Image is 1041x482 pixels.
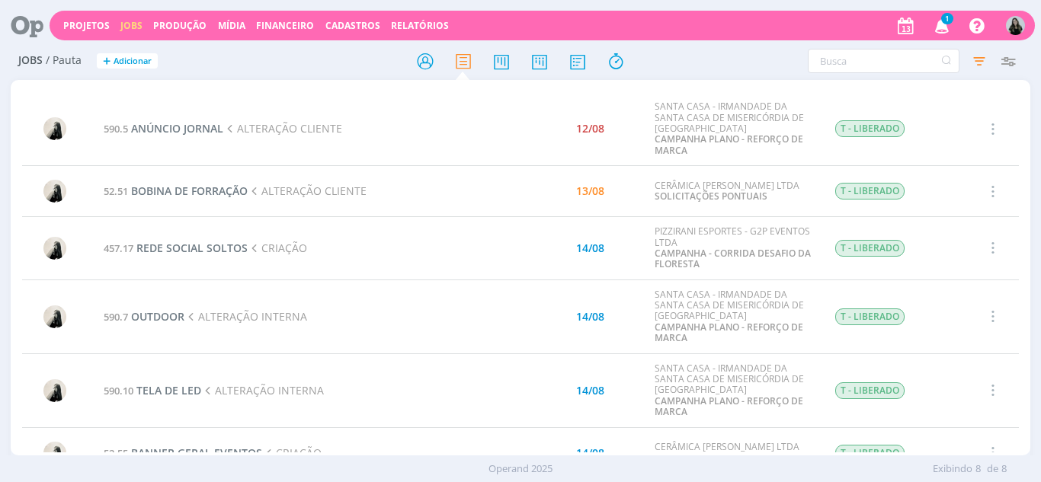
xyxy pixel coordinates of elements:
[655,247,811,270] a: CAMPANHA - CORRIDA DESAFIO DA FLORESTA
[218,19,245,32] a: Mídia
[131,121,223,136] span: ANÚNCIO JORNAL
[104,383,201,397] a: 590.10TELA DE LED
[655,226,812,270] div: PIZZIRANI ESPORTES - G2P EVENTOS LTDA
[391,19,449,32] a: Relatórios
[184,309,307,324] span: ALTERAÇÃO INTERNA
[835,445,905,461] span: T - LIBERADO
[104,184,248,198] a: 52.51BOBINA DE FORRAÇÃO
[59,20,114,32] button: Projetos
[104,445,262,460] a: 52.55BANNER GERAL EVENTOS
[153,19,207,32] a: Produção
[149,20,211,32] button: Produção
[325,19,380,32] span: Cadastros
[835,120,905,137] span: T - LIBERADO
[248,241,307,255] span: CRIAÇÃO
[576,311,604,322] div: 14/08
[131,309,184,324] span: OUTDOOR
[114,56,152,66] span: Adicionar
[655,442,812,464] div: CERÂMICA [PERSON_NAME] LTDA
[835,183,905,200] span: T - LIBERADO
[104,309,184,324] a: 590.7OUTDOOR
[576,123,604,134] div: 12/08
[43,442,66,464] img: R
[213,20,250,32] button: Mídia
[103,53,111,69] span: +
[46,54,82,67] span: / Pauta
[386,20,453,32] button: Relatórios
[104,384,133,397] span: 590.10
[223,121,342,136] span: ALTERAÇÃO CLIENTE
[63,19,110,32] a: Projetos
[576,448,604,458] div: 14/08
[655,180,812,203] div: CERÂMICA [PERSON_NAME] LTDA
[987,461,998,477] span: de
[136,241,248,255] span: REDE SOCIAL SOLTOS
[18,54,43,67] span: Jobs
[941,13,953,24] span: 1
[835,382,905,399] span: T - LIBERADO
[131,445,262,460] span: BANNER GERAL EVENTOS
[43,379,66,402] img: R
[1005,12,1026,39] button: V
[251,20,319,32] button: Financeiro
[116,20,147,32] button: Jobs
[925,12,956,40] button: 1
[1001,461,1007,477] span: 8
[655,101,812,156] div: SANTA CASA - IRMANDADE DA SANTA CASA DE MISERICÓRDIA DE [GEOGRAPHIC_DATA]
[933,461,972,477] span: Exibindo
[43,180,66,203] img: R
[131,184,248,198] span: BOBINA DE FORRAÇÃO
[835,240,905,257] span: T - LIBERADO
[655,452,767,464] a: SOLICITAÇÕES PONTUAIS
[256,19,314,32] a: Financeiro
[321,20,385,32] button: Cadastros
[655,289,812,344] div: SANTA CASA - IRMANDADE DA SANTA CASA DE MISERICÓRDIA DE [GEOGRAPHIC_DATA]
[248,184,367,198] span: ALTERAÇÃO CLIENTE
[655,190,767,203] a: SOLICITAÇÕES PONTUAIS
[43,237,66,260] img: R
[104,310,128,324] span: 590.7
[120,19,143,32] a: Jobs
[201,383,324,397] span: ALTERAÇÃO INTERNA
[576,186,604,196] div: 13/08
[104,241,133,255] span: 457.17
[975,461,981,477] span: 8
[136,383,201,397] span: TELA DE LED
[104,184,128,198] span: 52.51
[655,132,803,156] a: CAMPANHA PLANO - REFORÇO DE MARCA
[43,305,66,328] img: R
[104,121,223,136] a: 590.5ANÚNCIO JORNAL
[835,308,905,325] span: T - LIBERADO
[576,385,604,396] div: 14/08
[655,363,812,418] div: SANTA CASA - IRMANDADE DA SANTA CASA DE MISERICÓRDIA DE [GEOGRAPHIC_DATA]
[43,117,66,140] img: R
[104,241,248,255] a: 457.17REDE SOCIAL SOLTOS
[655,394,803,418] a: CAMPANHA PLANO - REFORÇO DE MARCA
[1006,16,1025,35] img: V
[808,49,959,73] input: Busca
[104,122,128,136] span: 590.5
[104,446,128,460] span: 52.55
[97,53,158,69] button: +Adicionar
[262,445,322,460] span: CRIAÇÃO
[655,321,803,344] a: CAMPANHA PLANO - REFORÇO DE MARCA
[576,243,604,254] div: 14/08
